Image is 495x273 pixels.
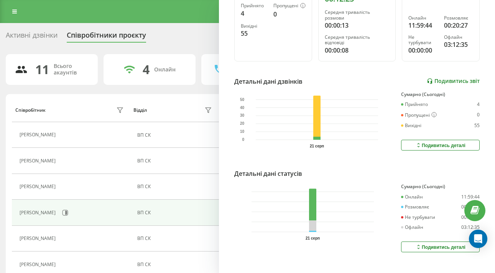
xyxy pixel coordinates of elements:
[469,230,487,248] div: Open Intercom Messenger
[240,129,245,134] text: 10
[408,21,437,30] div: 11:59:44
[143,62,150,77] div: 4
[137,132,214,138] div: ВП СК
[35,62,49,77] div: 11
[408,46,437,55] div: 00:00:00
[67,31,146,43] div: Співробітники проєкту
[154,66,176,73] div: Онлайн
[306,236,320,240] text: 21 серп
[20,132,58,137] div: [PERSON_NAME]
[133,108,147,113] div: Відділ
[444,35,473,40] div: Офлайн
[408,15,437,21] div: Онлайн
[325,21,390,30] div: 00:00:13
[20,158,58,164] div: [PERSON_NAME]
[20,210,58,215] div: [PERSON_NAME]
[401,215,435,220] div: Не турбувати
[240,121,245,126] text: 20
[477,102,480,107] div: 4
[15,108,46,113] div: Співробітник
[240,97,245,101] text: 50
[401,123,421,128] div: Вихідні
[408,35,437,46] div: Не турбувати
[401,242,480,252] button: Подивитись деталі
[137,210,214,215] div: ВП СК
[20,262,58,267] div: [PERSON_NAME]
[240,105,245,109] text: 40
[240,113,245,117] text: 30
[401,140,480,151] button: Подивитись деталі
[234,77,303,86] div: Детальні дані дзвінків
[54,63,89,76] div: Всього акаунтів
[310,144,324,148] text: 21 серп
[20,236,58,241] div: [PERSON_NAME]
[401,204,429,210] div: Розмовляє
[401,194,423,200] div: Онлайн
[137,236,214,241] div: ВП СК
[234,169,302,178] div: Детальні дані статусів
[427,78,480,84] a: Подивитись звіт
[401,102,428,107] div: Прийнято
[241,3,267,8] div: Прийнято
[273,10,306,19] div: 0
[477,112,480,118] div: 0
[20,184,58,189] div: [PERSON_NAME]
[461,194,480,200] div: 11:59:44
[241,23,267,29] div: Вихідні
[325,10,390,21] div: Середня тривалість розмови
[242,137,245,142] text: 0
[325,46,390,55] div: 00:00:08
[325,35,390,46] div: Середня тривалість відповіді
[137,262,214,267] div: ВП СК
[444,15,473,21] div: Розмовляє
[461,225,480,230] div: 03:12:35
[401,184,480,189] div: Сумарно (Сьогодні)
[401,112,437,118] div: Пропущені
[415,142,465,148] div: Подивитись деталі
[461,204,480,210] div: 00:20:27
[137,184,214,189] div: ВП СК
[461,215,480,220] div: 00:00:00
[401,225,423,230] div: Офлайн
[6,31,58,43] div: Активні дзвінки
[444,40,473,49] div: 03:12:35
[241,29,267,38] div: 55
[474,123,480,128] div: 55
[401,92,480,97] div: Сумарно (Сьогодні)
[137,158,214,164] div: ВП СК
[273,3,306,9] div: Пропущені
[415,244,465,250] div: Подивитись деталі
[241,9,267,18] div: 4
[444,21,473,30] div: 00:20:27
